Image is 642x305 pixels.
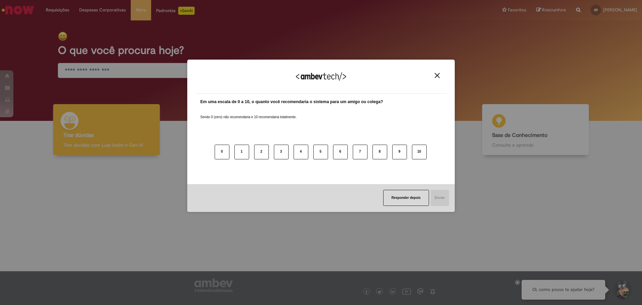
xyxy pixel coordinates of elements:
label: Em uma escala de 0 a 10, o quanto você recomendaria o sistema para um amigo ou colega? [200,99,383,105]
button: Responder depois [383,190,429,206]
button: 2 [254,145,269,159]
img: Close [435,73,440,78]
button: 0 [215,145,229,159]
button: Close [433,73,442,78]
button: 3 [274,145,289,159]
button: 1 [234,145,249,159]
img: Logo Ambevtech [296,72,346,81]
button: 5 [313,145,328,159]
button: 4 [294,145,308,159]
button: 10 [412,145,427,159]
button: 9 [392,145,407,159]
button: 8 [372,145,387,159]
label: Sendo 0 (zero) não recomendaria e 10 recomendaria totalmente. [200,107,297,120]
button: 7 [353,145,367,159]
button: 6 [333,145,348,159]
